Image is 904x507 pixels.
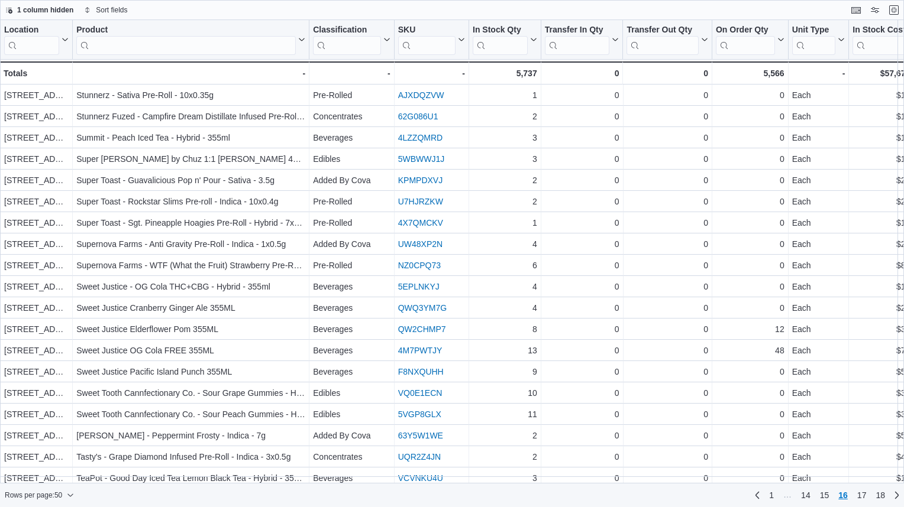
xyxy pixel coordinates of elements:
[545,194,619,209] div: 0
[473,365,537,379] div: 9
[473,173,537,187] div: 2
[716,109,784,123] div: 0
[716,237,784,251] div: 0
[545,407,619,421] div: 0
[4,109,69,123] div: [STREET_ADDRESS]
[473,25,537,55] button: In Stock Qty
[545,131,619,145] div: 0
[627,66,708,80] div: 0
[398,324,446,334] a: QW2CHMP7
[627,131,708,145] div: 0
[716,322,784,336] div: 12
[716,450,784,464] div: 0
[76,407,305,421] div: Sweet Tooth Cannfectionary Co. - Sour Peach Gummies - Hybrid - 2 Pack
[627,301,708,315] div: 0
[716,301,784,315] div: 0
[792,258,845,272] div: Each
[398,90,444,100] a: AJXDQZVW
[313,194,390,209] div: Pre-Rolled
[792,66,845,80] div: -
[96,5,127,15] span: Sort fields
[779,490,796,504] li: Skipping pages 2 to 13
[473,66,537,80] div: 5,737
[473,301,537,315] div: 4
[313,25,380,36] div: Classification
[76,194,305,209] div: Super Toast - Rockstar Slims Pre-roll - Indica - 10x0.4g
[545,471,619,485] div: 0
[1,3,78,17] button: 1 column hidden
[76,428,305,443] div: [PERSON_NAME] - Peppermint Frosty - Indica - 7g
[4,471,69,485] div: [STREET_ADDRESS]
[627,152,708,166] div: 0
[716,407,784,421] div: 0
[545,343,619,357] div: 0
[792,279,845,294] div: Each
[792,25,836,36] div: Unit Type
[834,486,853,505] button: Page 16 of 18
[473,386,537,400] div: 10
[792,109,845,123] div: Each
[545,237,619,251] div: 0
[313,173,390,187] div: Added By Cova
[887,3,901,17] button: Exit fullscreen
[792,25,836,55] div: Unit Type
[871,486,890,505] a: Page 18 of 18
[76,88,305,102] div: Stunnerz - Sativa Pre-Roll - 10x0.35g
[4,194,69,209] div: [STREET_ADDRESS]
[792,322,845,336] div: Each
[4,258,69,272] div: [STREET_ADDRESS]
[792,237,845,251] div: Each
[398,154,445,164] a: 5WBWWJ1J
[398,282,440,291] a: 5EPLNKYJ
[750,488,764,502] a: Previous page
[4,152,69,166] div: [STREET_ADDRESS]
[473,428,537,443] div: 2
[313,279,390,294] div: Beverages
[545,301,619,315] div: 0
[473,322,537,336] div: 8
[627,25,698,55] div: Transfer Out Qty
[313,258,390,272] div: Pre-Rolled
[716,194,784,209] div: 0
[801,489,811,501] span: 14
[716,279,784,294] div: 0
[398,452,441,461] a: UQR2Z4JN
[868,3,882,17] button: Display options
[313,428,390,443] div: Added By Cova
[76,173,305,187] div: Super Toast - Guavalicious Pop n' Pour - Sativa - 3.5g
[857,489,867,501] span: 17
[792,471,845,485] div: Each
[849,3,863,17] button: Keyboard shortcuts
[76,365,305,379] div: Sweet Justice Pacific Island Punch 355ML
[716,343,784,357] div: 48
[627,194,708,209] div: 0
[5,490,62,500] span: Rows per page : 50
[4,25,59,36] div: Location
[76,237,305,251] div: Supernova Farms - Anti Gravity Pre-Roll - Indica - 1x0.5g
[792,365,845,379] div: Each
[398,388,443,398] a: VQ0E1ECN
[76,322,305,336] div: Sweet Justice Elderflower Pom 355ML
[473,450,537,464] div: 2
[398,112,438,121] a: 62G086U1
[545,386,619,400] div: 0
[4,66,69,80] div: Totals
[792,407,845,421] div: Each
[398,175,443,185] a: KPMPDXVJ
[716,25,775,36] div: On Order Qty
[4,450,69,464] div: [STREET_ADDRESS]
[792,152,845,166] div: Each
[545,258,619,272] div: 0
[750,486,904,505] nav: Pagination for preceding grid
[76,66,305,80] div: -
[627,258,708,272] div: 0
[398,133,443,142] a: 4LZZQMRD
[76,279,305,294] div: Sweet Justice - OG Cola THC+CBG - Hybrid - 355ml
[4,237,69,251] div: [STREET_ADDRESS]
[4,407,69,421] div: [STREET_ADDRESS]
[792,88,845,102] div: Each
[716,428,784,443] div: 0
[398,25,456,36] div: SKU
[313,365,390,379] div: Beverages
[627,386,708,400] div: 0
